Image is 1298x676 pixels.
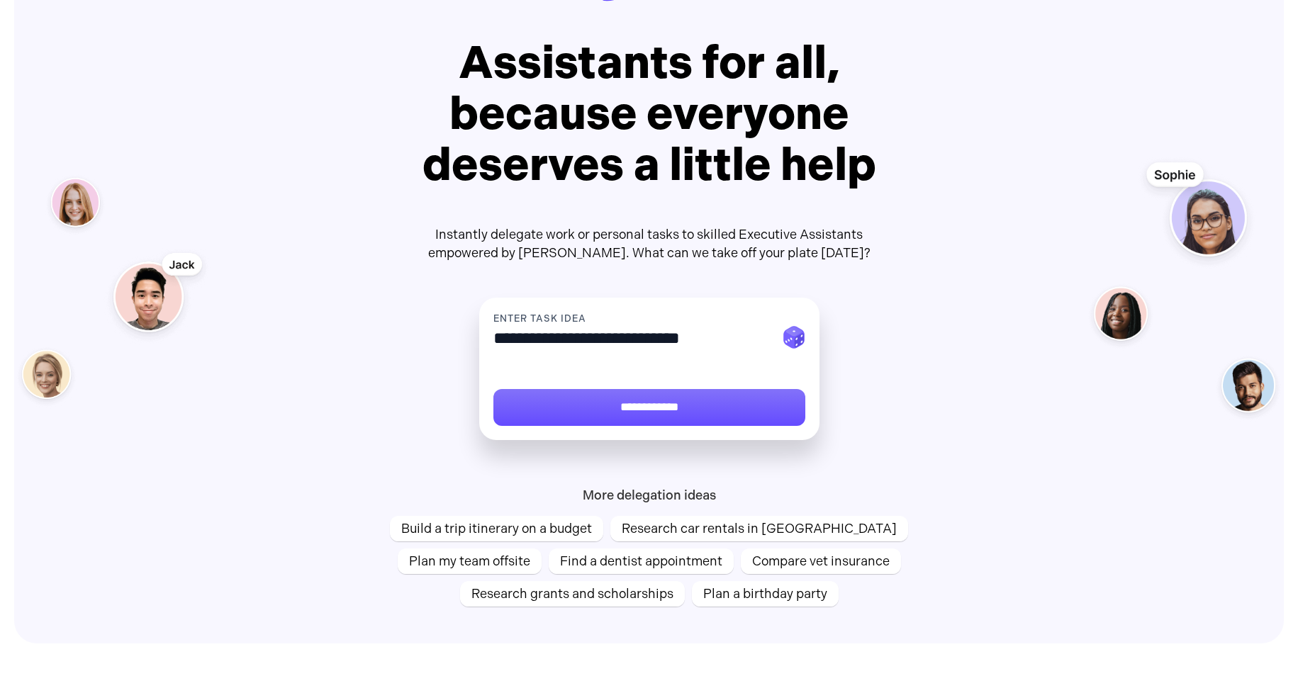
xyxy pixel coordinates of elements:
[409,552,530,570] p: Plan my team offsite
[583,486,716,505] p: More delegation ideas
[460,581,685,607] a: Research grants and scholarships
[692,581,839,607] a: Plan a birthday party
[390,516,603,541] a: Build a trip itinerary on a budget
[384,37,915,190] h1: Assistants for all, because everyone deserves a little help
[401,519,592,538] p: Build a trip itinerary on a budget
[549,548,734,574] a: Find a dentist appointment
[610,516,908,541] a: Research car rentals in [GEOGRAPHIC_DATA]
[423,225,876,262] p: Instantly delegate work or personal tasks to skilled Executive Assistants empowered by [PERSON_NA...
[741,548,901,574] a: Compare vet insurance
[479,298,819,440] form: Task Form
[783,326,805,349] img: Dice Icon Button
[703,585,827,603] p: Plan a birthday party
[493,312,805,326] label: enter task idea
[560,552,722,570] p: Find a dentist appointment
[622,519,897,538] p: Research car rentals in [GEOGRAPHIC_DATA]
[398,548,542,574] a: Plan my team offsite
[752,552,890,570] p: Compare vet insurance
[471,585,673,603] p: Research grants and scholarships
